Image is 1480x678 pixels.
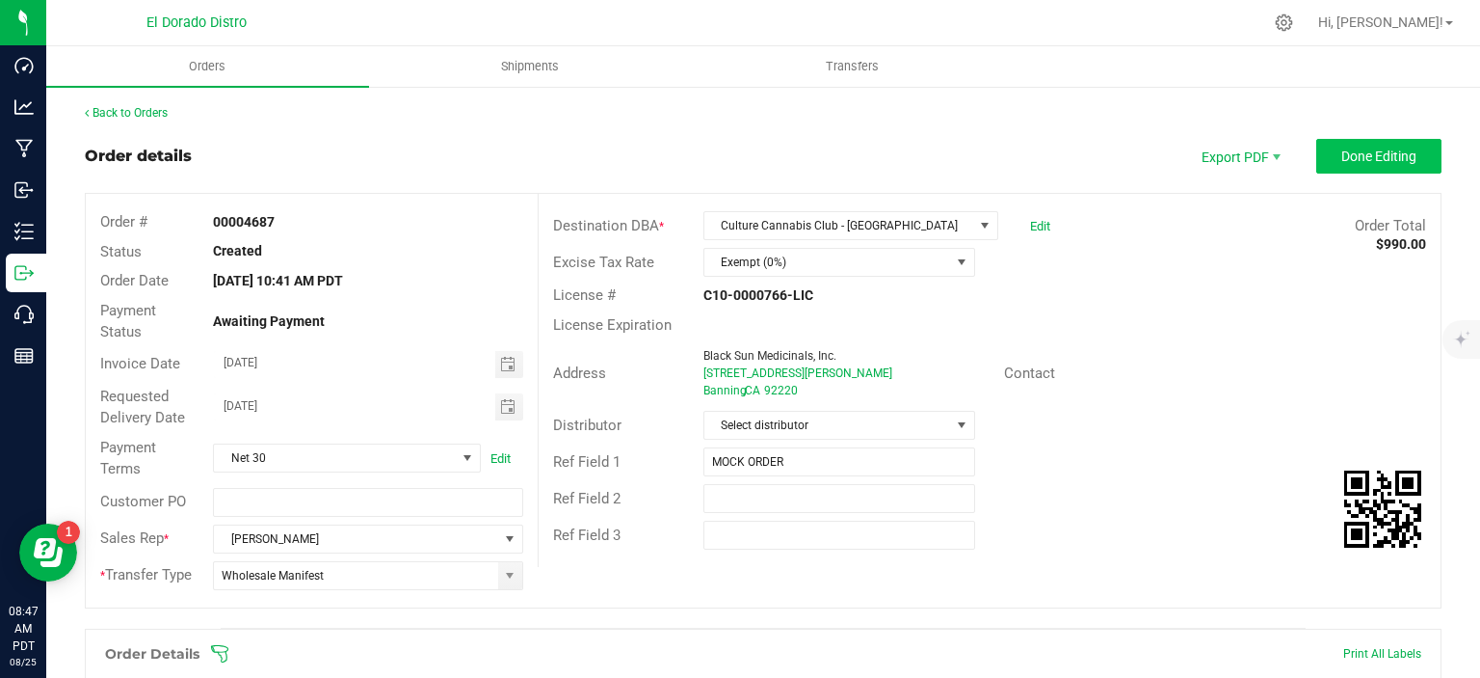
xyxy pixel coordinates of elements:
[105,646,199,662] h1: Order Details
[213,313,325,329] strong: Awaiting Payment
[213,243,262,258] strong: Created
[1318,14,1443,30] span: Hi, [PERSON_NAME]!
[553,490,621,507] span: Ref Field 2
[14,56,34,75] inline-svg: Dashboard
[1344,471,1421,548] img: Scan me!
[764,384,798,397] span: 92220
[703,287,813,303] strong: C10-0000766-LIC
[14,346,34,366] inline-svg: Reports
[14,305,34,324] inline-svg: Call Center
[14,222,34,241] inline-svg: Inventory
[692,46,1015,87] a: Transfers
[704,212,973,239] span: Culture Cannabis Club - [GEOGRAPHIC_DATA]
[553,527,621,544] span: Ref Field 3
[100,355,180,372] span: Invoice Date
[745,384,760,397] span: CA
[475,58,585,75] span: Shipments
[213,214,275,230] strong: 00004687
[146,14,247,31] span: El Dorado Distro
[490,451,511,466] a: Edit
[703,349,836,363] span: Black Sun Medicinals, Inc.
[100,566,192,583] span: Transfer Type
[1004,365,1055,382] span: Contact
[100,388,185,427] span: Requested Delivery Date
[9,603,38,655] p: 08:47 AM PDT
[100,439,156,478] span: Payment Terms
[553,254,654,271] span: Excise Tax Rate
[553,417,621,434] span: Distributor
[57,521,80,544] iframe: Resource center unread badge
[214,445,456,472] span: Net 30
[1316,139,1441,174] button: Done Editing
[1272,14,1296,32] div: Manage settings
[553,453,621,471] span: Ref Field 1
[100,302,156,341] span: Payment Status
[703,366,892,380] span: [STREET_ADDRESS][PERSON_NAME]
[495,351,523,378] span: Toggle calendar
[46,46,369,87] a: Orders
[1341,149,1416,164] span: Done Editing
[163,58,251,75] span: Orders
[553,286,616,304] span: License #
[213,273,343,288] strong: [DATE] 10:41 AM PDT
[100,529,164,547] span: Sales Rep
[1355,217,1426,234] span: Order Total
[553,316,672,334] span: License Expiration
[743,384,745,397] span: ,
[14,180,34,200] inline-svg: Inbound
[9,655,38,669] p: 08/25
[495,393,523,420] span: Toggle calendar
[19,524,77,582] iframe: Resource center
[1376,236,1426,252] strong: $990.00
[100,272,169,289] span: Order Date
[369,46,692,87] a: Shipments
[1181,139,1297,174] li: Export PDF
[553,217,659,234] span: Destination DBA
[1344,471,1421,548] qrcode: 00004687
[100,213,147,231] span: Order #
[14,97,34,117] inline-svg: Analytics
[1030,219,1050,233] a: Edit
[14,263,34,283] inline-svg: Outbound
[100,493,186,510] span: Customer PO
[704,249,950,276] span: Exempt (0%)
[85,145,192,168] div: Order details
[214,526,497,553] span: [PERSON_NAME]
[704,412,950,439] span: Select distributor
[100,243,142,260] span: Status
[85,106,168,120] a: Back to Orders
[553,365,606,382] span: Address
[14,139,34,158] inline-svg: Manufacturing
[800,58,905,75] span: Transfers
[703,384,747,397] span: Banning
